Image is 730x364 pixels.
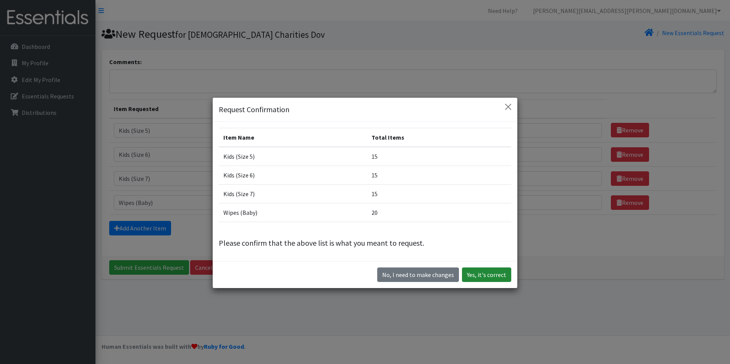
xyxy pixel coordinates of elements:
[219,203,367,222] td: Wipes (Baby)
[219,166,367,184] td: Kids (Size 6)
[502,101,514,113] button: Close
[367,147,511,166] td: 15
[462,267,511,282] button: Yes, it's correct
[367,203,511,222] td: 20
[219,147,367,166] td: Kids (Size 5)
[219,104,289,115] h5: Request Confirmation
[367,166,511,184] td: 15
[219,128,367,147] th: Item Name
[367,184,511,203] td: 15
[377,267,459,282] button: No I need to make changes
[219,237,511,249] p: Please confirm that the above list is what you meant to request.
[219,184,367,203] td: Kids (Size 7)
[367,128,511,147] th: Total Items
